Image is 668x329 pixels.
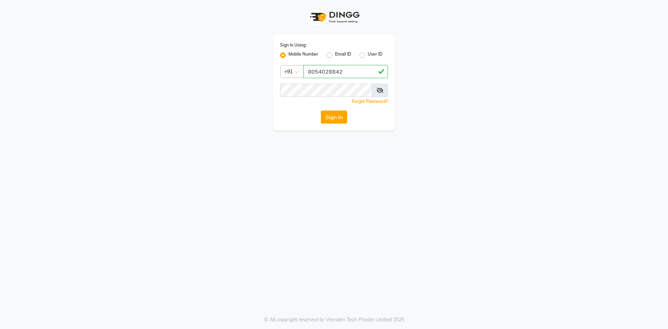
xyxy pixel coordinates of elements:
label: Sign In Using: [280,42,307,48]
input: Username [280,84,372,97]
button: Sign In [321,110,347,124]
a: Forgot Password? [352,99,388,104]
label: User ID [368,51,382,59]
input: Username [303,65,388,78]
label: Mobile Number [288,51,318,59]
label: Email ID [335,51,351,59]
img: logo1.svg [306,7,362,27]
